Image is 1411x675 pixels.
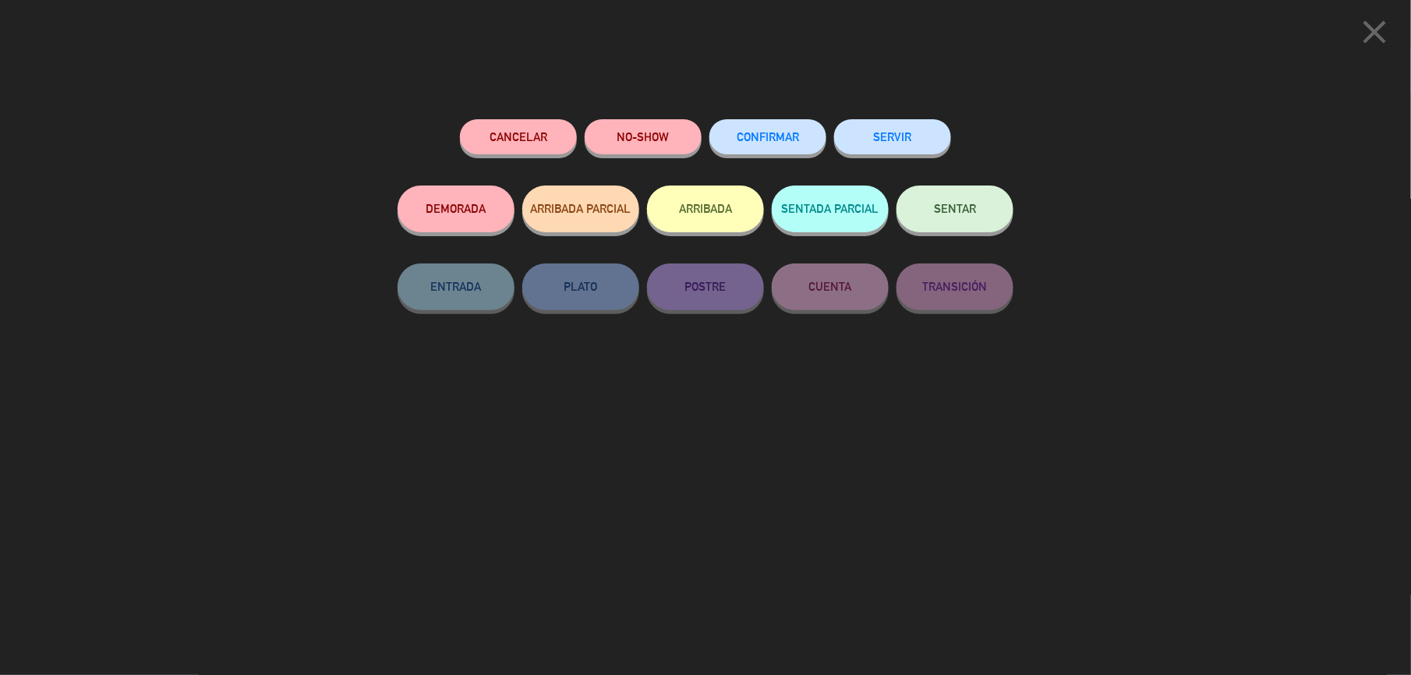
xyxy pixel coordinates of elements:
[834,119,951,154] button: SERVIR
[896,186,1013,232] button: SENTAR
[531,202,631,215] span: ARRIBADA PARCIAL
[772,263,889,310] button: CUENTA
[647,263,764,310] button: POSTRE
[398,186,515,232] button: DEMORADA
[398,263,515,310] button: ENTRADA
[585,119,702,154] button: NO-SHOW
[1356,12,1395,51] i: close
[647,186,764,232] button: ARRIBADA
[522,263,639,310] button: PLATO
[522,186,639,232] button: ARRIBADA PARCIAL
[934,202,976,215] span: SENTAR
[1351,12,1399,58] button: close
[772,186,889,232] button: SENTADA PARCIAL
[460,119,577,154] button: Cancelar
[709,119,826,154] button: CONFIRMAR
[737,130,799,143] span: CONFIRMAR
[896,263,1013,310] button: TRANSICIÓN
